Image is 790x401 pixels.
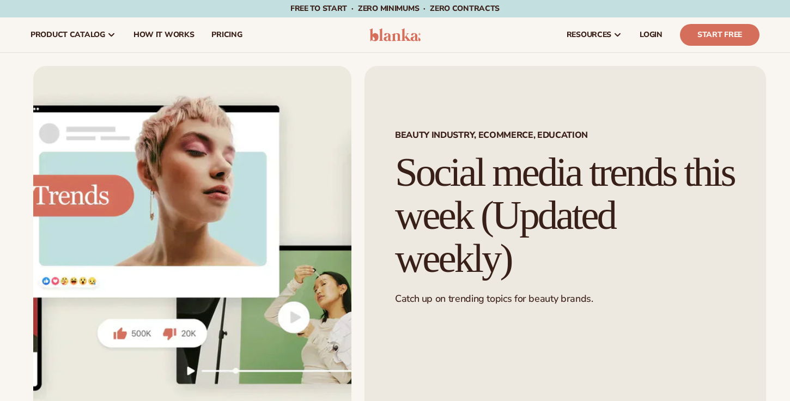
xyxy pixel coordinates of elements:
span: pricing [211,31,242,39]
a: Start Free [680,24,759,46]
span: Catch up on trending topics for beauty brands. [395,292,593,305]
a: resources [558,17,631,52]
a: product catalog [22,17,125,52]
span: How It Works [133,31,195,39]
span: LOGIN [640,31,663,39]
span: resources [567,31,611,39]
span: product catalog [31,31,105,39]
a: LOGIN [631,17,671,52]
a: How It Works [125,17,203,52]
span: Beauty Industry, Ecommerce, Education [395,131,736,139]
img: logo [369,28,421,41]
h1: Social media trends this week (Updated weekly) [395,151,736,280]
span: Free to start · ZERO minimums · ZERO contracts [290,3,500,14]
a: pricing [203,17,251,52]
